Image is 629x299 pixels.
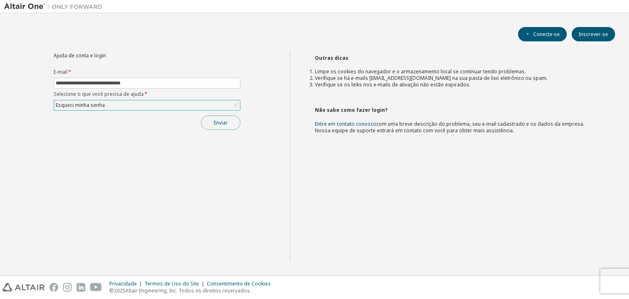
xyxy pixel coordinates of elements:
[90,283,102,292] img: youtube.svg
[54,91,144,97] font: Selecione o que você precisa de ajuda
[77,283,85,292] img: linkedin.svg
[315,120,584,134] font: com uma breve descrição do problema, seu e-mail cadastrado e os dados da empresa. Nossa equipe de...
[201,116,240,130] button: Enviar
[109,287,114,294] font: ©
[114,287,125,294] font: 2025
[109,280,137,287] font: Privacidade
[125,287,251,294] font: Altair Engineering, Inc. Todos os direitos reservados.
[54,68,68,75] font: E-mail
[207,280,271,287] font: Consentimento de Cookies
[54,52,106,59] font: Ajuda de conta e login
[56,102,105,109] font: Esqueci minha senha
[315,68,526,75] font: Limpe os cookies do navegador e o armazenamento local se continuar tendo problemas.
[63,283,72,292] img: instagram.svg
[145,280,199,287] font: Termos de Uso do Site
[214,119,228,126] font: Enviar
[315,54,348,61] font: Outras dicas
[572,27,615,41] button: Inscrever-se
[533,31,560,38] font: Conecte-se
[315,120,376,127] a: Entre em contato conosco
[50,283,58,292] img: facebook.svg
[54,100,240,110] div: Esqueci minha senha
[315,75,548,82] font: Verifique se há e-mails [EMAIL_ADDRESS][DOMAIN_NAME] na sua pasta de lixo eletrônico ou spam.
[4,2,106,11] img: Altair Um
[2,283,45,292] img: altair_logo.svg
[518,27,567,41] button: Conecte-se
[315,106,387,113] font: Não sabe como fazer login?
[579,31,608,38] font: Inscrever-se
[315,81,471,88] font: Verifique se os links nos e-mails de ativação não estão expirados.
